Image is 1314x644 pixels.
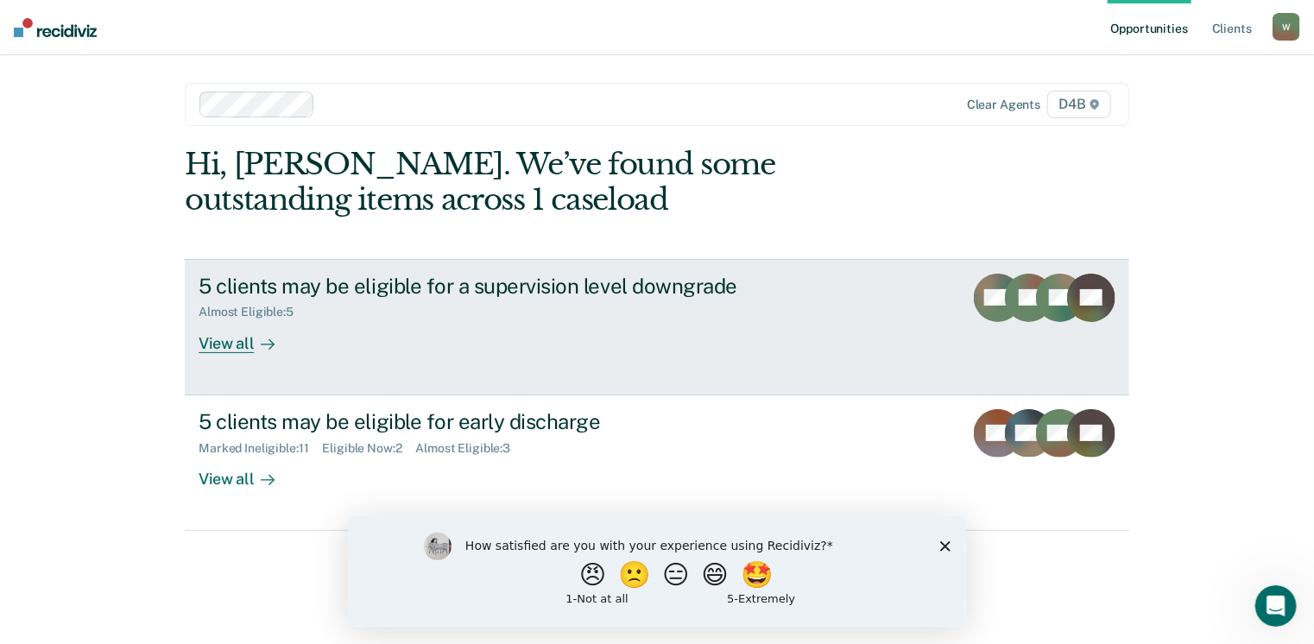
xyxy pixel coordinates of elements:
div: 5 clients may be eligible for early discharge [199,409,805,434]
button: W [1273,13,1300,41]
a: 5 clients may be eligible for early dischargeMarked Ineligible:11Eligible Now:2Almost Eligible:3V... [185,395,1129,531]
img: Recidiviz [14,18,97,37]
div: 5 clients may be eligible for a supervision level downgrade [199,274,805,299]
iframe: Survey by Kim from Recidiviz [348,515,966,627]
div: Marked Ineligible : 11 [199,441,322,456]
iframe: Intercom live chat [1255,585,1297,627]
div: Almost Eligible : 5 [199,305,307,319]
div: Almost Eligible : 3 [416,441,525,456]
div: View all [199,319,295,353]
span: D4B [1047,91,1110,118]
a: 5 clients may be eligible for a supervision level downgradeAlmost Eligible:5View all [185,259,1129,395]
div: View all [199,455,295,489]
div: Hi, [PERSON_NAME]. We’ve found some outstanding items across 1 caseload [185,147,940,218]
div: Clear agents [967,98,1040,112]
div: Eligible Now : 2 [322,441,415,456]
